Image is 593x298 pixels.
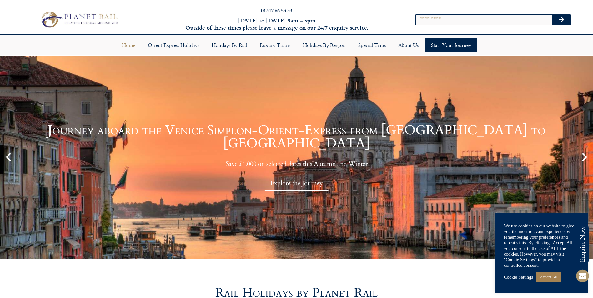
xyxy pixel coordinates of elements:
div: We use cookies on our website to give you the most relevant experience by remembering your prefer... [504,223,579,268]
a: Accept All [536,272,561,282]
a: Luxury Trains [254,38,297,52]
h1: Journey aboard the Venice Simplon-Orient-Express from [GEOGRAPHIC_DATA] to [GEOGRAPHIC_DATA] [16,124,577,150]
nav: Menu [3,38,590,52]
a: Holidays by Region [297,38,352,52]
p: Save £1,000 on selected dates this Autumn and Winter [16,160,577,168]
a: Special Trips [352,38,392,52]
a: Holidays by Rail [205,38,254,52]
a: About Us [392,38,425,52]
a: Orient Express Holidays [142,38,205,52]
img: Planet Rail Train Holidays Logo [38,10,120,30]
div: Explore the Journey [264,176,329,191]
button: Search [552,15,570,25]
a: 01347 66 53 33 [261,7,292,14]
div: Next slide [579,152,590,162]
a: Start your Journey [425,38,477,52]
a: Home [116,38,142,52]
h6: [DATE] to [DATE] 9am – 5pm Outside of these times please leave a message on our 24/7 enquiry serv... [160,17,394,32]
a: Cookie Settings [504,274,533,280]
div: Previous slide [3,152,14,162]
